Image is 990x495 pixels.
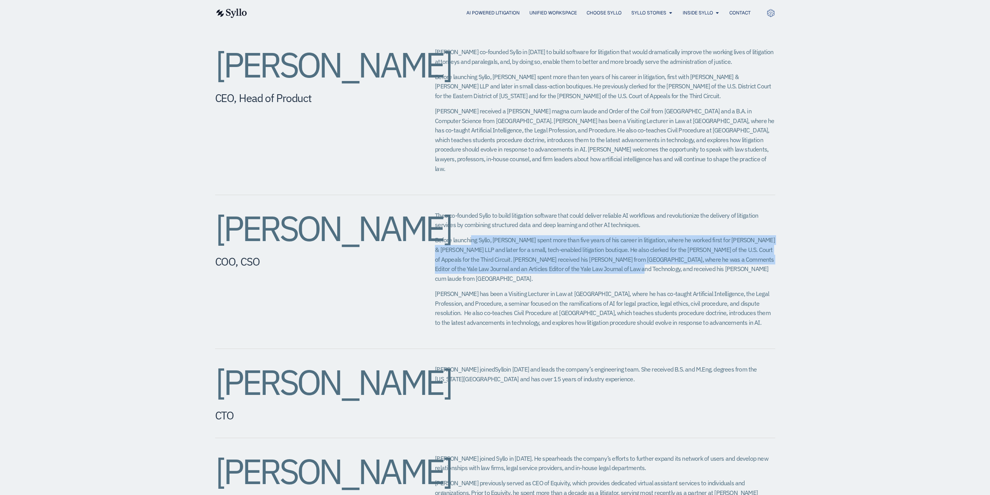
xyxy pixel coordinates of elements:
[215,9,247,18] img: syllo
[683,9,713,16] a: Inside Syllo
[435,211,758,229] span: Theo co-founded Syllo to build litigation software that could deliver reliable AI workflows and r...
[435,365,757,383] span: in [DATE] and leads the company’s engineering team. She received B.S. and M.Eng. degrees from the...
[215,255,404,268] h5: COO, CSO
[729,9,751,16] a: Contact
[633,375,634,383] span: .
[263,9,751,17] nav: Menu
[435,72,775,101] p: Before launching Syllo, [PERSON_NAME] spent more than ten years of his career in litigation, firs...
[466,9,520,16] a: AI Powered Litigation
[435,290,771,326] span: [PERSON_NAME] has been a Visiting Lecturer in Law at [GEOGRAPHIC_DATA], where he has co-taught Ar...
[435,454,768,472] span: [PERSON_NAME] joined Syllo in [DATE]. He spearheads the company’s efforts to further expand its n...
[215,409,404,422] h5: CTO
[215,92,404,105] h5: CEO, Head of Product
[587,9,622,16] a: Choose Syllo
[435,236,775,282] span: Before launching Syllo, [PERSON_NAME] spent more than five years of his career in litigation, whe...
[435,365,495,373] span: [PERSON_NAME] joined
[215,47,404,82] h2: [PERSON_NAME]
[435,47,775,66] p: [PERSON_NAME] co-founded Syllo in [DATE] to build software for litigation that would dramatically...
[529,9,577,16] a: Unified Workspace
[631,9,666,16] a: Syllo Stories
[215,454,404,489] h2: [PERSON_NAME]
[495,365,506,373] span: Syllo
[263,9,751,17] div: Menu Toggle
[215,211,404,246] h2: [PERSON_NAME]​
[435,106,775,173] p: [PERSON_NAME] received a [PERSON_NAME] magna cum laude and Order of the Coif from [GEOGRAPHIC_DAT...
[215,365,404,400] h2: [PERSON_NAME]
